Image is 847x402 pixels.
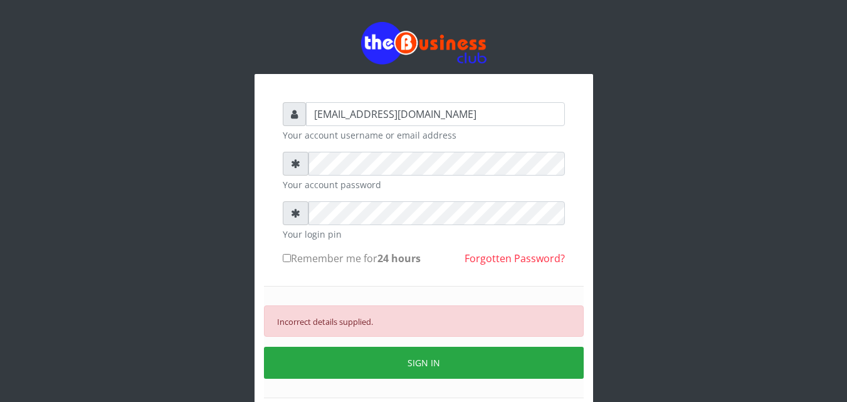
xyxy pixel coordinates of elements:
input: Remember me for24 hours [283,254,291,262]
a: Forgotten Password? [465,251,565,265]
small: Your account username or email address [283,129,565,142]
input: Username or email address [306,102,565,126]
small: Your account password [283,178,565,191]
button: SIGN IN [264,347,584,379]
small: Incorrect details supplied. [277,316,373,327]
label: Remember me for [283,251,421,266]
small: Your login pin [283,228,565,241]
b: 24 hours [377,251,421,265]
